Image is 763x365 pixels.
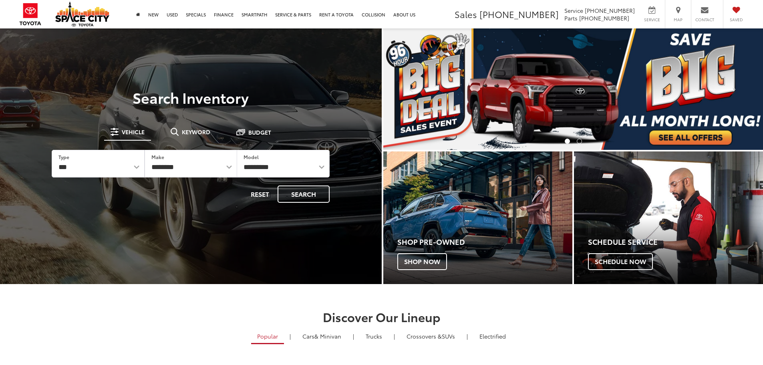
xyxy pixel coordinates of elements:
[248,129,271,135] span: Budget
[577,139,582,144] li: Go to slide number 2.
[34,89,348,105] h3: Search Inventory
[588,253,653,270] span: Schedule Now
[455,8,477,20] span: Sales
[579,14,629,22] span: [PHONE_NUMBER]
[383,151,572,284] a: Shop Pre-Owned Shop Now
[564,6,583,14] span: Service
[706,44,763,134] button: Click to view next picture.
[351,332,356,340] li: |
[565,139,570,144] li: Go to slide number 1.
[407,332,442,340] span: Crossovers &
[383,151,572,284] div: Toyota
[401,329,461,343] a: SUVs
[479,8,559,20] span: [PHONE_NUMBER]
[244,153,259,160] label: Model
[383,44,440,134] button: Click to view previous picture.
[643,17,661,22] span: Service
[251,329,284,344] a: Popular
[695,17,714,22] span: Contact
[588,238,763,246] h4: Schedule Service
[296,329,347,343] a: Cars
[397,253,447,270] span: Shop Now
[244,186,276,203] button: Reset
[314,332,341,340] span: & Minivan
[288,332,293,340] li: |
[397,238,572,246] h4: Shop Pre-Owned
[473,329,512,343] a: Electrified
[564,14,578,22] span: Parts
[392,332,397,340] li: |
[151,153,164,160] label: Make
[99,310,664,323] h2: Discover Our Lineup
[58,153,69,160] label: Type
[465,332,470,340] li: |
[585,6,635,14] span: [PHONE_NUMBER]
[55,2,109,26] img: Space City Toyota
[182,129,210,135] span: Keyword
[727,17,745,22] span: Saved
[360,329,388,343] a: Trucks
[278,186,330,203] button: Search
[574,151,763,284] a: Schedule Service Schedule Now
[669,17,687,22] span: Map
[574,151,763,284] div: Toyota
[122,129,145,135] span: Vehicle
